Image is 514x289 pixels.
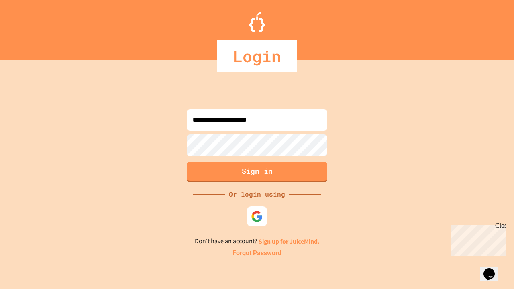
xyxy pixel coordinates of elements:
iframe: chat widget [480,257,506,281]
a: Forgot Password [233,248,281,258]
img: google-icon.svg [251,210,263,222]
p: Don't have an account? [195,236,320,246]
img: Logo.svg [249,12,265,32]
div: Login [217,40,297,72]
iframe: chat widget [447,222,506,256]
div: Chat with us now!Close [3,3,55,51]
a: Sign up for JuiceMind. [259,237,320,246]
div: Or login using [225,189,289,199]
button: Sign in [187,162,327,182]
